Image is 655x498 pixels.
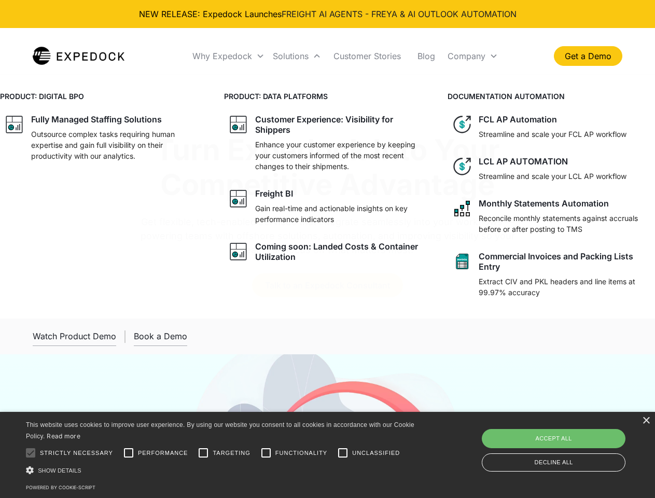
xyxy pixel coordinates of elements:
[138,449,188,458] span: Performance
[33,327,116,346] a: open lightbox
[143,28,232,78] div: Why Expedock
[228,241,249,262] img: graph icon
[479,198,609,209] div: Monthly Statements Automation
[513,28,581,78] div: Company
[315,28,391,78] div: Integrations
[192,51,252,61] div: Why Expedock
[352,449,400,458] span: Unclassified
[399,28,467,78] a: Customer Stories
[224,237,431,266] a: graph iconComing soon: Landed Costs & Container Utilization
[255,188,293,199] div: Freight BI
[409,38,443,74] a: Blog
[228,114,249,135] img: graph icon
[448,247,655,302] a: sheet iconCommercial Invoices and Packing Lists EntryExtract CIV and PKL headers and line items a...
[228,188,249,209] img: graph icon
[255,203,427,225] p: Gain real-time and actionable insights on key performance indicators
[8,8,647,20] div: NEW RELEASE: Expedock Launches
[282,9,517,19] a: FREIGHT AI AGENTS - FREYA & AI OUTLOOK AUTOMATION
[325,38,409,74] a: Customer Stories
[33,46,124,66] img: Expedock Logo
[31,114,162,125] div: Fully Managed Staffing Solutions
[452,114,472,135] img: dollar icon
[255,241,427,262] div: Coming soon: Landed Costs & Container Utilization
[452,198,472,219] img: network like icon
[38,467,81,474] span: Show details
[134,331,187,341] div: Book a Demo
[224,110,431,176] a: graph iconCustomer Experience: Visibility for ShippersEnhance your customer experience by keeping...
[188,38,269,74] div: Why Expedock
[479,276,651,298] p: Extract CIV and PKL headers and line items at 99.97% accuracy
[4,114,25,135] img: graph icon
[273,51,309,61] div: Solutions
[33,331,116,341] div: Watch Product Demo
[479,251,651,272] div: Commercial Invoices and Packing Lists Entry
[479,129,626,140] p: Streamline and scale your FCL AP workflow
[452,156,472,177] img: dollar icon
[452,251,472,272] img: sheet icon
[26,485,95,490] a: Powered by cookie-script
[479,114,557,125] div: FCL AP Automation
[255,139,427,172] p: Enhance your customer experience by keeping your customers informed of the most recent changes to...
[482,386,655,498] iframe: Chat Widget
[255,114,427,135] div: Customer Experience: Visibility for Shippers
[479,213,651,234] p: Reconcile monthly statements against accruals before or after posting to TMS
[448,110,655,144] a: dollar iconFCL AP AutomationStreamline and scale your FCL AP workflow
[475,28,505,78] a: Blog
[26,421,414,440] span: This website uses cookies to improve user experience. By using our website you consent to all coo...
[448,152,655,186] a: dollar iconLCL AP AUTOMATIONStreamline and scale your LCL AP workflow
[448,194,655,239] a: network like iconMonthly Statements AutomationReconcile monthly statements against accruals befor...
[275,449,327,458] span: Functionality
[269,38,325,74] div: Solutions
[33,46,124,66] a: home
[224,184,431,229] a: graph iconFreight BIGain real-time and actionable insights on key performance indicators
[443,38,502,74] div: Company
[448,51,485,61] div: Company
[554,46,622,66] a: Get a Demo
[26,465,418,476] div: Show details
[224,91,431,102] h4: PRODUCT: DATA PLATFORMS
[448,91,655,102] h4: DOCUMENTATION AUTOMATION
[134,327,187,346] a: Book a Demo
[31,129,203,161] p: Outsource complex tasks requiring human expertise and gain full visibility on their productivity ...
[479,156,568,167] div: LCL AP AUTOMATION
[40,449,113,458] span: Strictly necessary
[479,171,626,182] p: Streamline and scale your LCL AP workflow
[47,432,80,440] a: Read more
[241,28,306,78] div: Solutions
[213,449,250,458] span: Targeting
